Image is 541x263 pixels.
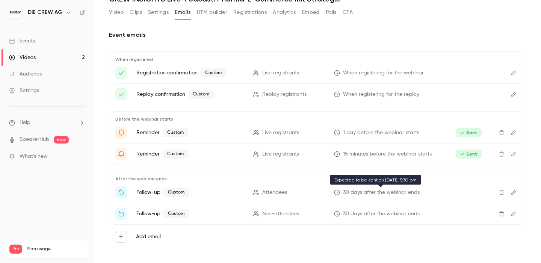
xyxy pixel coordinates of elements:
[136,209,244,218] p: Follow-up
[262,91,307,98] span: Replay registrants
[188,90,214,99] span: Custom
[115,116,520,122] p: Before the webinar starts
[343,189,420,196] span: 30 days after the webinar ends
[136,68,244,77] p: Registration confirmation
[163,188,189,197] span: Custom
[148,6,169,18] button: Settings
[9,119,85,127] li: help-dropdown-opener
[115,88,520,100] li: Hier ist Ihr Zugangslink zum {{ event_name }}!
[508,127,520,139] button: Edit
[130,6,142,18] button: Clips
[20,119,30,127] span: Help
[9,87,39,94] div: Settings
[343,210,420,218] span: 30 days after the webinar ends
[9,54,36,61] div: Videos
[9,70,42,78] div: Audience
[20,136,49,144] a: SpeakerHub
[456,150,482,159] span: Sent
[343,150,432,158] span: 15 minutes before the webinar starts
[136,233,161,240] label: Add email
[163,128,188,137] span: Custom
[175,6,190,18] button: Emails
[456,128,482,137] span: Sent
[343,91,419,98] span: When registering for the replay
[136,188,244,197] p: Follow-up
[508,88,520,100] button: Edit
[508,67,520,79] button: Edit
[136,90,244,99] p: Replay confirmation
[115,176,520,182] p: After the webinar ends
[496,186,508,198] button: Delete
[109,30,526,39] h2: Event emails
[343,6,353,18] button: CTA
[115,186,520,198] li: Thanks for attending {{ event_name }}
[508,208,520,220] button: Edit
[262,189,287,196] span: Attendees
[343,69,424,77] span: When registering for the webinar
[496,127,508,139] button: Delete
[115,127,520,139] li: Machen Sie sich bereit für morgen: {{ event_name }}
[109,6,124,18] button: Video
[262,210,299,218] span: Non-attendees
[326,6,337,18] button: Polls
[136,128,244,137] p: Reminder
[163,209,189,218] span: Custom
[508,148,520,160] button: Edit
[28,9,62,16] h6: DIE CREW AG
[197,6,227,18] button: UTM builder
[9,6,21,18] img: DIE CREW AG
[273,6,296,18] button: Analytics
[496,208,508,220] button: Delete
[343,129,419,137] span: 1 day before the webinar starts
[9,245,22,254] span: Pro
[136,150,244,159] p: Reminder
[262,150,299,158] span: Live registrants
[76,153,85,160] iframe: Noticeable Trigger
[496,148,508,160] button: Delete
[262,69,299,77] span: Live registrants
[262,129,299,137] span: Live registrants
[20,153,48,160] span: What's new
[302,6,320,18] button: Embed
[115,56,520,62] p: When registered
[115,67,520,79] li: Hier ist Ihr Zugangslink zum {{ event_name }}!
[508,186,520,198] button: Edit
[233,6,267,18] button: Registrations
[115,208,520,220] li: Watch the replay of {{ event_name }}
[27,246,85,252] span: Plan usage
[201,68,226,77] span: Custom
[9,37,35,45] div: Events
[115,148,520,160] li: {{ event_name }} startet in Kürze live.
[54,136,69,144] span: new
[163,150,188,159] span: Custom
